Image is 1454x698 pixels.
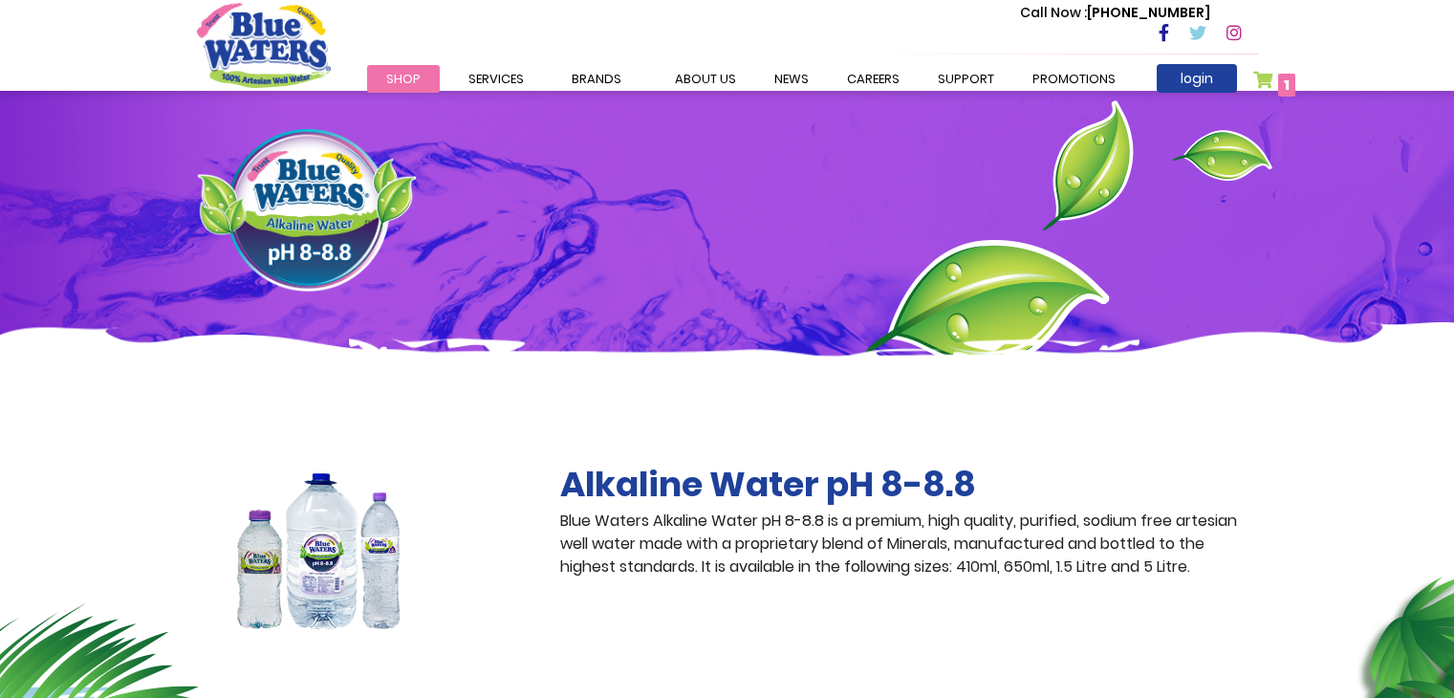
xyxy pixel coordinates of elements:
[560,464,1258,505] h2: Alkaline Water pH 8-8.8
[1157,64,1237,93] a: login
[572,70,621,88] span: Brands
[828,65,919,93] a: careers
[197,3,331,87] a: store logo
[386,70,421,88] span: Shop
[1020,3,1087,22] span: Call Now :
[1253,71,1296,98] a: 1
[755,65,828,93] a: News
[1284,76,1290,95] span: 1
[656,65,755,93] a: about us
[560,510,1258,578] p: Blue Waters Alkaline Water pH 8-8.8 is a premium, high quality, purified, sodium free artesian we...
[1020,3,1210,23] p: [PHONE_NUMBER]
[919,65,1013,93] a: support
[468,70,524,88] span: Services
[1013,65,1135,93] a: Promotions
